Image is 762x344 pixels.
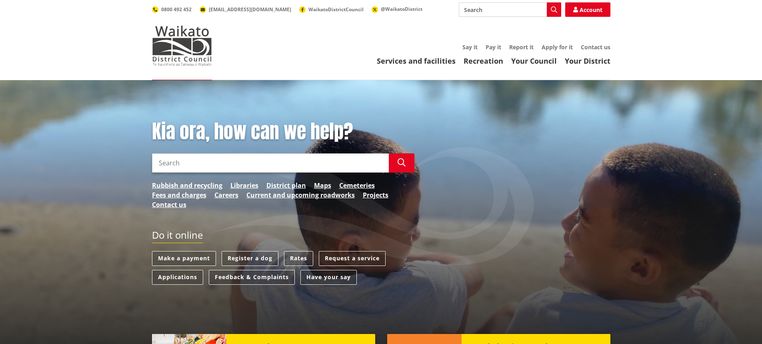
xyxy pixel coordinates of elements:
[339,181,375,190] a: Cemeteries
[372,6,422,12] a: @WaikatoDistrict
[542,43,573,51] a: Apply for it
[299,6,364,13] a: WaikatoDistrictCouncil
[161,6,192,13] span: 0800 492 452
[152,229,203,243] h2: Do it online
[209,270,295,285] a: Feedback & Complaints
[486,43,501,51] a: Pay it
[246,190,355,200] a: Current and upcoming roadworks
[565,2,610,17] a: Account
[300,270,357,285] a: Have your say
[509,43,534,51] a: Report it
[363,190,388,200] a: Projects
[581,43,610,51] a: Contact us
[308,6,364,13] span: WaikatoDistrictCouncil
[459,2,561,17] input: Search input
[152,190,206,200] a: Fees and charges
[152,153,389,173] input: Search input
[381,6,422,12] span: @WaikatoDistrict
[152,26,212,66] img: Waikato District Council - Te Kaunihera aa Takiwaa o Waikato
[377,56,456,66] a: Services and facilities
[152,270,203,285] a: Applications
[314,181,331,190] a: Maps
[464,56,503,66] a: Recreation
[565,56,610,66] a: Your District
[230,181,258,190] a: Libraries
[266,181,306,190] a: District plan
[200,6,291,13] a: [EMAIL_ADDRESS][DOMAIN_NAME]
[209,6,291,13] span: [EMAIL_ADDRESS][DOMAIN_NAME]
[222,251,278,266] a: Register a dog
[152,200,186,209] a: Contact us
[152,6,192,13] a: 0800 492 452
[152,251,216,266] a: Make a payment
[152,181,222,190] a: Rubbish and recycling
[284,251,313,266] a: Rates
[152,120,414,143] h1: Kia ora, how can we help?
[462,43,478,51] a: Say it
[319,251,386,266] a: Request a service
[511,56,557,66] a: Your Council
[214,190,238,200] a: Careers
